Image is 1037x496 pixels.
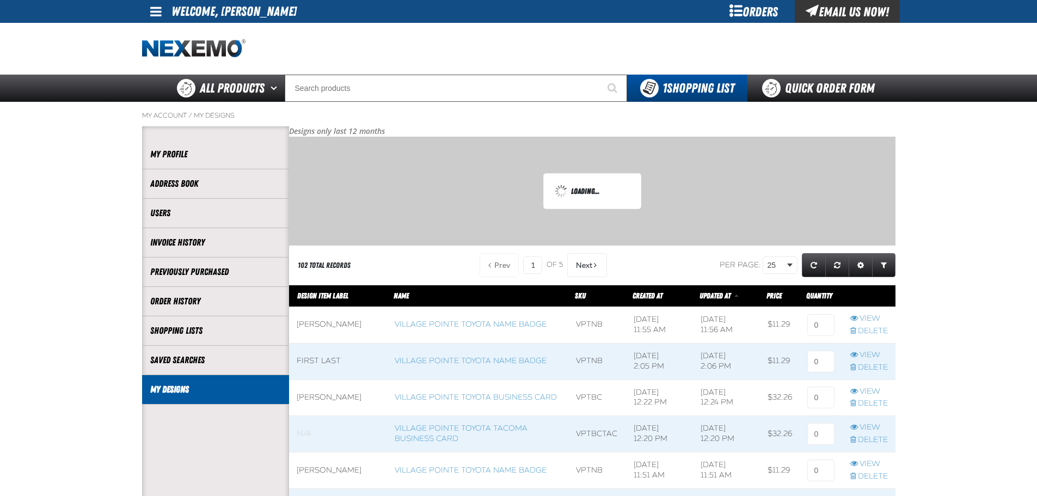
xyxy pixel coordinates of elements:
a: Users [150,207,281,219]
a: Invoice History [150,236,281,249]
a: Order History [150,295,281,308]
button: Start Searching [600,75,627,102]
a: My Designs [194,111,235,120]
a: Delete row action [850,326,888,336]
td: VPTNB [568,343,626,379]
p: Designs only last 12 months [289,126,895,137]
td: $32.26 [760,379,800,416]
td: $11.29 [760,452,800,489]
a: Village Pointe Toyota Name Badge [395,466,547,475]
td: [DATE] 12:24 PM [693,379,760,416]
td: VPTBCTAC [568,416,626,452]
span: Updated At [699,291,731,300]
a: Previously Purchased [150,266,281,278]
span: Per page: [720,260,761,270]
td: [PERSON_NAME] [289,307,387,343]
a: Saved Searches [150,354,281,366]
td: [DATE] 11:55 AM [626,307,693,343]
input: 0 [807,314,834,336]
a: Design Item Label [297,291,348,300]
td: VPTNB [568,307,626,343]
td: [DATE] 12:22 PM [626,379,693,416]
input: 0 [807,460,834,481]
td: $11.29 [760,343,800,379]
td: [PERSON_NAME] [289,452,387,489]
a: View row action [850,459,888,469]
a: Delete row action [850,435,888,445]
td: [DATE] 12:20 PM [626,416,693,452]
a: Created At [633,291,662,300]
td: VPTBC [568,379,626,416]
span: Quantity [806,291,832,300]
td: $32.26 [760,416,800,452]
td: $11.29 [760,307,800,343]
input: Search [285,75,627,102]
a: Village Pointe Toyota Name Badge [395,320,547,329]
a: Name [394,291,409,300]
input: 0 [807,351,834,372]
td: [DATE] 2:06 PM [693,343,760,379]
a: Updated At [699,291,732,300]
button: You have 1 Shopping List. Open to view details [627,75,747,102]
a: Delete row action [850,363,888,373]
td: [DATE] 11:56 AM [693,307,760,343]
td: [DATE] 11:51 AM [693,452,760,489]
th: Row actions [843,285,895,307]
a: Village Pointe Toyota Name Badge [395,356,547,365]
a: Delete row action [850,399,888,409]
a: Delete row action [850,471,888,482]
a: Shopping Lists [150,324,281,337]
a: Address Book [150,177,281,190]
span: / [188,111,192,120]
td: Blank [289,416,387,452]
div: 102 total records [298,260,351,271]
span: All Products [200,78,265,98]
strong: 1 [662,81,667,96]
a: View row action [850,422,888,433]
input: 0 [807,387,834,408]
nav: Breadcrumbs [142,111,895,120]
a: View row action [850,350,888,360]
a: Village Pointe Toyota Business Card [395,393,557,402]
td: First Last [289,343,387,379]
span: 25 [768,260,785,271]
span: of 5 [547,260,563,270]
a: My Designs [150,383,281,396]
a: Quick Order Form [747,75,895,102]
td: [DATE] 11:51 AM [626,452,693,489]
img: Nexemo logo [142,39,246,58]
a: My Account [142,111,187,120]
button: Next Page [567,253,607,277]
div: Loading... [555,185,630,198]
span: Price [766,291,782,300]
a: SKU [575,291,586,300]
span: Next Page [576,261,592,270]
input: 0 [807,423,834,445]
a: Reset grid action [825,253,849,277]
button: Open All Products pages [267,75,285,102]
a: Expand or Collapse Grid Settings [849,253,873,277]
a: Refresh grid action [802,253,826,277]
td: [DATE] 12:20 PM [693,416,760,452]
input: Current page number [523,256,542,274]
a: View row action [850,387,888,397]
a: Home [142,39,246,58]
td: [DATE] 2:05 PM [626,343,693,379]
td: VPTNB [568,452,626,489]
a: Village Pointe Toyota Tacoma Business Card [395,424,527,443]
td: [PERSON_NAME] [289,379,387,416]
a: View row action [850,314,888,324]
span: Shopping List [662,81,734,96]
a: Expand or Collapse Grid Filters [872,253,895,277]
a: My Profile [150,148,281,161]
